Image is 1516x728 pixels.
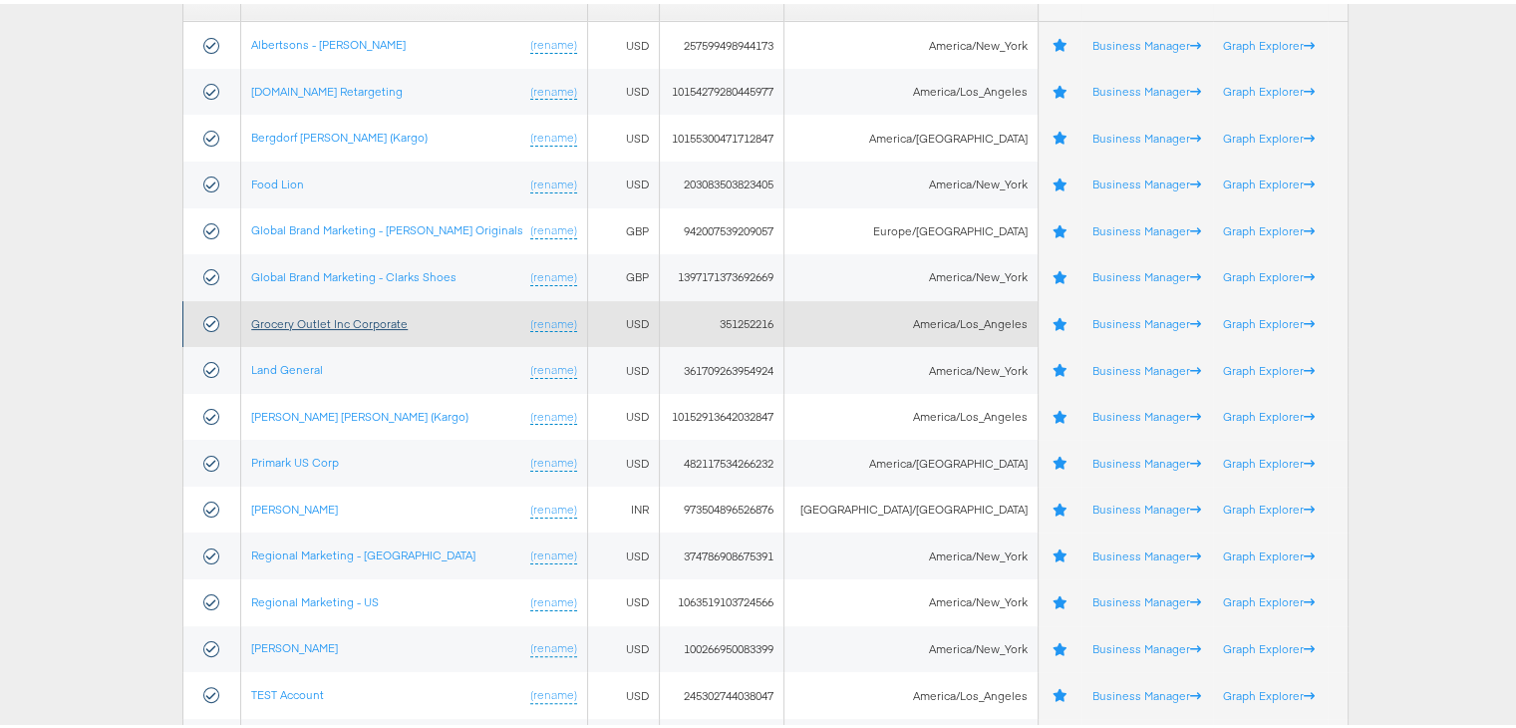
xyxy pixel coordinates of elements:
a: Graph Explorer [1223,80,1315,95]
td: INR [588,483,659,530]
a: (rename) [530,80,577,97]
td: 10155300471712847 [659,111,784,158]
a: (rename) [530,405,577,422]
a: Graph Explorer [1223,359,1315,374]
td: 10154279280445977 [659,65,784,112]
td: 10152913642032847 [659,390,784,437]
a: Primark US Corp [251,451,339,466]
a: Global Brand Marketing - [PERSON_NAME] Originals [251,218,523,233]
td: America/[GEOGRAPHIC_DATA] [784,436,1038,483]
td: 1397171373692669 [659,250,784,297]
a: (rename) [530,265,577,282]
td: USD [588,65,659,112]
a: Regional Marketing - US [251,590,379,605]
a: Graph Explorer [1223,127,1315,142]
td: USD [588,390,659,437]
a: (rename) [530,498,577,515]
td: USD [588,158,659,204]
a: Business Manager [1091,173,1200,187]
td: 973504896526876 [659,483,784,530]
a: Graph Explorer [1223,684,1315,699]
a: Food Lion [251,173,304,187]
td: USD [588,436,659,483]
a: (rename) [530,173,577,189]
td: USD [588,622,659,669]
a: Business Manager [1091,637,1200,652]
td: America/Los_Angeles [784,668,1038,715]
a: Business Manager [1091,359,1200,374]
a: Business Manager [1091,452,1200,467]
td: 942007539209057 [659,204,784,251]
a: Business Manager [1091,590,1200,605]
a: Business Manager [1091,265,1200,280]
a: (rename) [530,126,577,143]
a: Graph Explorer [1223,219,1315,234]
a: [DOMAIN_NAME] Retargeting [251,80,403,95]
td: 361709263954924 [659,343,784,390]
a: Global Brand Marketing - Clarks Shoes [251,265,456,280]
td: America/New_York [784,18,1038,65]
a: (rename) [530,358,577,375]
td: America/New_York [784,575,1038,622]
td: America/New_York [784,343,1038,390]
td: America/Los_Angeles [784,297,1038,344]
a: Regional Marketing - [GEOGRAPHIC_DATA] [251,544,475,558]
td: GBP [588,250,659,297]
td: USD [588,18,659,65]
a: Business Manager [1091,127,1200,142]
a: (rename) [530,33,577,50]
a: (rename) [530,636,577,653]
a: [PERSON_NAME] [PERSON_NAME] (Kargo) [251,405,468,420]
td: 1063519103724566 [659,575,784,622]
td: USD [588,529,659,575]
a: Graph Explorer [1223,265,1315,280]
a: TEST Account [251,683,324,698]
a: [PERSON_NAME] [251,498,338,513]
a: Graph Explorer [1223,498,1315,513]
td: America/New_York [784,529,1038,575]
a: Business Manager [1091,34,1200,49]
a: Graph Explorer [1223,590,1315,605]
td: GBP [588,204,659,251]
td: 374786908675391 [659,529,784,575]
td: America/Los_Angeles [784,390,1038,437]
td: America/[GEOGRAPHIC_DATA] [784,111,1038,158]
td: America/New_York [784,250,1038,297]
a: Graph Explorer [1223,452,1315,467]
a: Graph Explorer [1223,637,1315,652]
td: 351252216 [659,297,784,344]
a: (rename) [530,451,577,468]
a: Business Manager [1091,80,1200,95]
a: Land General [251,358,323,373]
a: Graph Explorer [1223,405,1315,420]
a: Business Manager [1091,684,1200,699]
td: USD [588,343,659,390]
td: America/Los_Angeles [784,65,1038,112]
td: Europe/[GEOGRAPHIC_DATA] [784,204,1038,251]
a: Bergdorf [PERSON_NAME] (Kargo) [251,126,428,141]
a: Graph Explorer [1223,312,1315,327]
td: America/New_York [784,158,1038,204]
td: USD [588,297,659,344]
td: USD [588,668,659,715]
td: 245302744038047 [659,668,784,715]
td: 482117534266232 [659,436,784,483]
a: (rename) [530,544,577,560]
a: Graph Explorer [1223,545,1315,559]
td: 203083503823405 [659,158,784,204]
a: Business Manager [1091,405,1200,420]
a: Business Manager [1091,312,1200,327]
a: (rename) [530,218,577,235]
a: (rename) [530,590,577,607]
td: [GEOGRAPHIC_DATA]/[GEOGRAPHIC_DATA] [784,483,1038,530]
a: Business Manager [1091,219,1200,234]
a: (rename) [530,683,577,700]
td: 257599498944173 [659,18,784,65]
td: America/New_York [784,622,1038,669]
a: Business Manager [1091,545,1200,559]
a: Business Manager [1091,498,1200,513]
a: Albertsons - [PERSON_NAME] [251,33,406,48]
td: 100266950083399 [659,622,784,669]
a: (rename) [530,312,577,329]
td: USD [588,575,659,622]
